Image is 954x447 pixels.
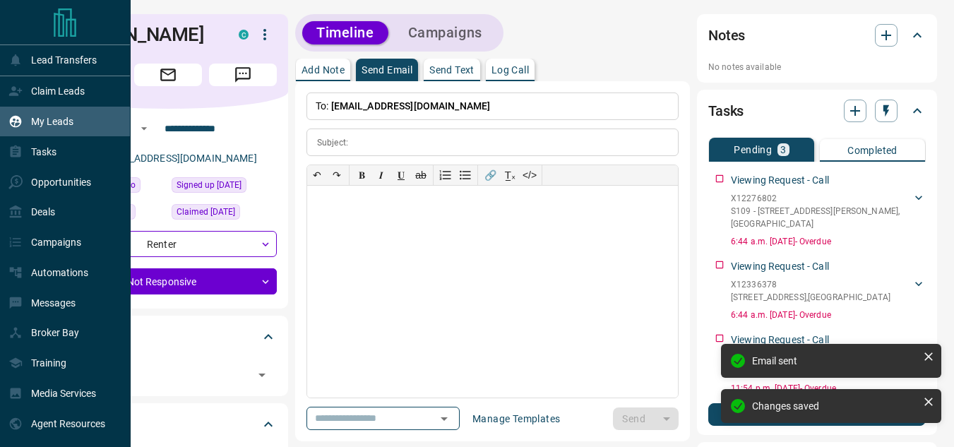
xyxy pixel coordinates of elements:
button: T̲ₓ [500,165,520,185]
p: X12336378 [731,278,890,291]
p: Viewing Request - Call [731,333,829,347]
div: condos.ca [239,30,249,40]
div: Wed Aug 13 2025 [172,204,277,224]
div: Sat Jul 26 2025 [172,177,277,197]
p: 6:44 a.m. [DATE] - Overdue [731,235,926,248]
button: ↷ [327,165,347,185]
button: Campaigns [394,21,496,44]
div: Email sent [752,355,917,366]
p: Send Text [429,65,475,75]
button: 𝐔 [391,165,411,185]
div: X12276802S109 - [STREET_ADDRESS][PERSON_NAME],[GEOGRAPHIC_DATA] [731,189,926,233]
span: [EMAIL_ADDRESS][DOMAIN_NAME] [331,100,491,112]
p: [STREET_ADDRESS] , [GEOGRAPHIC_DATA] [731,291,890,304]
button: Open [136,120,153,137]
p: S109 - [STREET_ADDRESS][PERSON_NAME] , [GEOGRAPHIC_DATA] [731,205,912,230]
a: [EMAIL_ADDRESS][DOMAIN_NAME] [97,153,257,164]
span: 𝐔 [398,169,405,181]
div: Notes [708,18,926,52]
button: Manage Templates [464,407,568,430]
div: Criteria [59,407,277,441]
p: Add Note [302,65,345,75]
button: </> [520,165,539,185]
button: 🔗 [480,165,500,185]
s: ab [415,169,427,181]
div: Changes saved [752,400,917,412]
p: To: [306,93,679,120]
p: 6:44 a.m. [DATE] - Overdue [731,309,926,321]
button: Timeline [302,21,388,44]
button: New Task [708,403,926,426]
h2: Tasks [708,100,744,122]
span: Email [134,64,202,86]
p: Pending [734,145,772,155]
span: Signed up [DATE] [177,178,242,192]
span: Claimed [DATE] [177,205,235,219]
button: ↶ [307,165,327,185]
div: Renter [59,231,277,257]
p: Viewing Request - Call [731,259,829,274]
div: X12336378[STREET_ADDRESS],[GEOGRAPHIC_DATA] [731,275,926,306]
p: 3 [780,145,786,155]
p: Log Call [491,65,529,75]
span: Message [209,64,277,86]
div: Tasks [708,94,926,128]
p: Completed [847,145,898,155]
button: 𝐁 [352,165,371,185]
p: Send Email [362,65,412,75]
h2: Notes [708,24,745,47]
p: Subject: [317,136,348,149]
p: No notes available [708,61,926,73]
button: Open [434,409,454,429]
button: Open [252,365,272,385]
div: split button [613,407,679,430]
div: Tags [59,320,277,354]
div: Not Responsive [59,268,277,294]
p: X12276802 [731,192,912,205]
button: ab [411,165,431,185]
button: Numbered list [436,165,455,185]
button: 𝑰 [371,165,391,185]
p: Viewing Request - Call [731,173,829,188]
h1: [PERSON_NAME] [59,23,217,46]
button: Bullet list [455,165,475,185]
